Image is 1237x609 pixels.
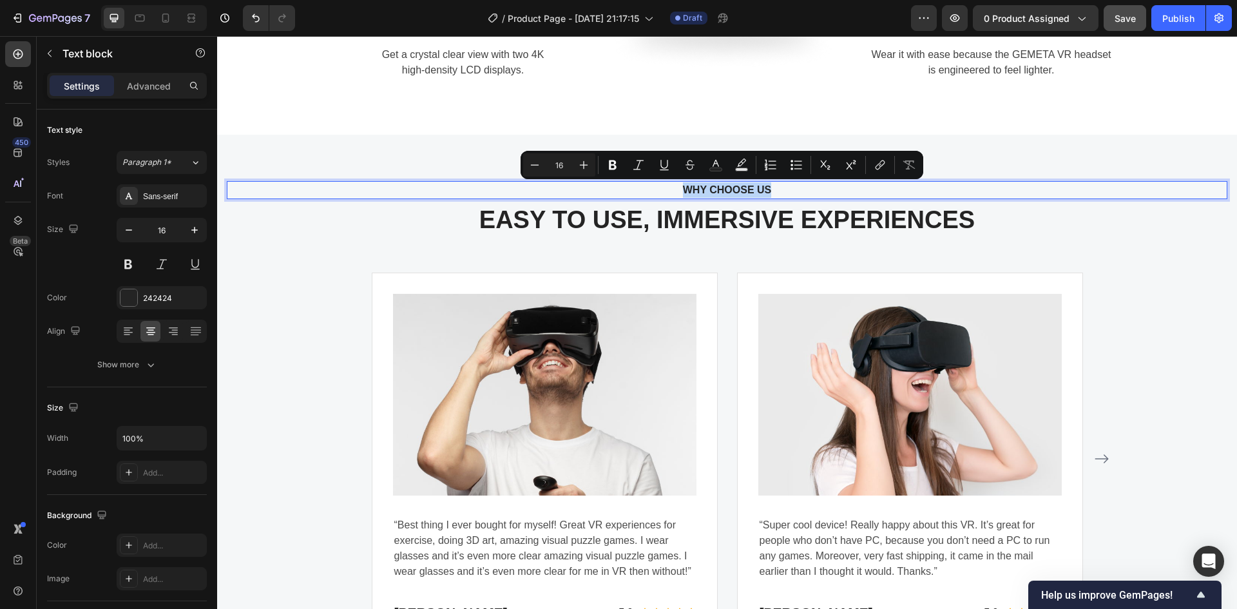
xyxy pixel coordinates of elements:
span: 0 product assigned [984,12,1069,25]
div: Width [47,432,68,444]
button: Save [1104,5,1146,31]
div: Add... [143,467,204,479]
span: Draft [683,12,702,24]
div: Add... [143,574,204,585]
p: 5.0 [401,569,416,585]
div: Open Intercom Messenger [1193,546,1224,577]
div: Text style [47,124,82,136]
span: Help us improve GemPages! [1041,589,1193,601]
div: Color [47,292,67,304]
span: Save [1115,13,1136,24]
span: Product Page - [DATE] 21:17:15 [508,12,639,25]
span: / [502,12,505,25]
input: Auto [117,427,206,450]
button: Paragraph 1* [117,151,207,174]
div: Font [47,190,63,202]
button: 7 [5,5,96,31]
div: 242424 [143,293,204,304]
p: 5.0 [767,569,781,585]
div: 450 [12,137,31,148]
button: Carousel Next Arrow [874,412,895,433]
iframe: Design area [217,36,1237,609]
p: “Super cool device! Really happy about this VR. It’s great for people who don’t have PC, because ... [542,481,843,543]
div: Color [47,539,67,551]
p: [PERSON_NAME] [177,566,316,587]
div: Editor contextual toolbar [521,151,923,179]
div: Undo/Redo [243,5,295,31]
p: Settings [64,79,100,93]
div: Publish [1162,12,1194,25]
p: Advanced [127,79,171,93]
div: Size [47,400,81,417]
div: Padding [47,467,77,478]
p: 7 [84,10,90,26]
div: Image [47,573,70,585]
button: 0 product assigned [973,5,1098,31]
button: Show survey - Help us improve GemPages! [1041,587,1209,603]
div: Size [47,221,81,238]
div: Background [47,507,110,525]
div: Styles [47,157,70,168]
button: Show more [47,353,207,376]
span: Paragraph 1* [122,157,171,168]
p: Text block [62,46,172,61]
div: Show more [97,358,157,371]
p: [PERSON_NAME] [542,566,682,587]
div: Align [47,323,83,340]
div: Beta [10,236,31,246]
button: Publish [1151,5,1205,31]
div: Add... [143,540,204,552]
div: Sans-serif [143,191,204,202]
